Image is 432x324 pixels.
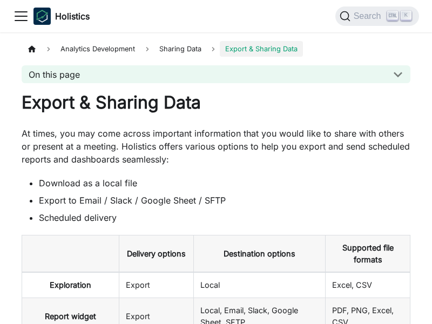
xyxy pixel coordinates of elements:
[22,41,410,57] nav: Breadcrumbs
[154,41,207,57] span: Sharing Data
[194,272,326,298] td: Local
[119,272,194,298] td: Export
[55,10,90,23] b: Holistics
[335,6,419,26] button: Search (Ctrl+K)
[119,235,194,273] th: Delivery options
[33,8,51,25] img: Holistics
[22,41,42,57] a: Home page
[220,41,303,57] span: Export & Sharing Data
[22,272,119,298] th: Exploration
[33,8,90,25] a: HolisticsHolistics
[401,11,411,21] kbd: K
[39,211,410,224] li: Scheduled delivery
[39,194,410,207] li: Export to Email / Slack / Google Sheet / SFTP
[326,235,410,273] th: Supported file formats
[326,272,410,298] td: Excel, CSV
[13,8,29,24] button: Toggle navigation bar
[22,127,410,166] p: At times, you may come across important information that you would like to share with others or p...
[194,235,326,273] th: Destination options
[55,41,140,57] span: Analytics Development
[39,177,410,190] li: Download as a local file
[22,65,410,83] button: On this page
[350,11,388,21] span: Search
[22,92,410,113] h1: Export & Sharing Data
